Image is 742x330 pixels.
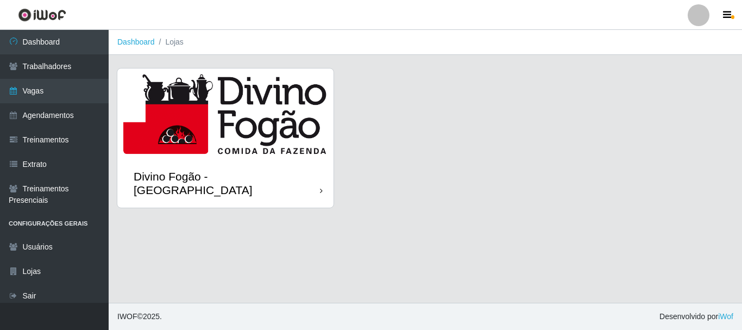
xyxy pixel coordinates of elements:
[109,30,742,55] nav: breadcrumb
[117,311,162,322] span: © 2025 .
[18,8,66,22] img: CoreUI Logo
[659,311,733,322] span: Desenvolvido por
[117,69,334,208] a: Divino Fogão - [GEOGRAPHIC_DATA]
[117,69,334,159] img: cardImg
[117,312,137,321] span: IWOF
[117,38,155,46] a: Dashboard
[718,312,733,321] a: iWof
[134,170,320,197] div: Divino Fogão - [GEOGRAPHIC_DATA]
[155,36,184,48] li: Lojas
